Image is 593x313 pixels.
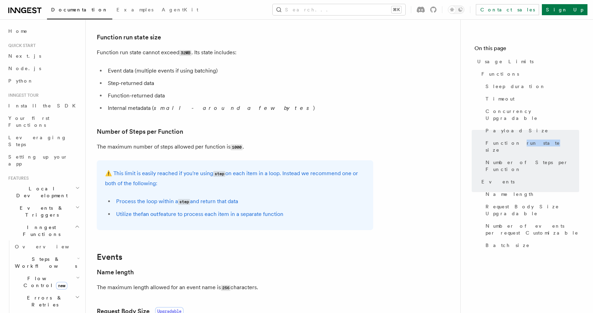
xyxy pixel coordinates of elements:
span: AgentKit [162,7,198,12]
a: Number of Steps per Function [483,156,579,176]
button: Toggle dark mode [448,6,464,14]
span: Steps & Workflows [12,256,77,269]
p: Function run state cannot exceed . Its state includes: [97,48,373,58]
span: Timeout [486,95,515,102]
span: Functions [481,70,519,77]
a: Functions [479,68,579,80]
a: Usage Limits [474,55,579,68]
a: Node.js [6,62,81,75]
p: The maximum length allowed for an event name is characters. [97,283,373,293]
p: The maximum number of steps allowed per function is . [97,142,373,152]
a: Your first Functions [6,112,81,131]
a: Function run state size [97,32,161,42]
span: Features [6,176,29,181]
span: Node.js [8,66,41,71]
button: Steps & Workflows [12,253,81,272]
span: Number of events per request Customizable [486,222,579,236]
a: Request Body Size Upgradable [483,200,579,220]
a: Timeout [483,93,579,105]
code: step [213,171,225,177]
a: Name length [483,188,579,200]
code: 32MB [179,50,191,56]
span: Number of Steps per Function [486,159,579,173]
span: Your first Functions [8,115,49,128]
em: small - around a few bytes [154,105,313,111]
span: Quick start [6,43,36,48]
span: Payload Size [486,127,548,134]
span: Leveraging Steps [8,135,67,147]
code: 256 [221,285,230,291]
p: ⚠️ This limit is easily reached if you're using on each item in a loop. Instead we recommend one ... [105,169,365,188]
span: Home [8,28,28,35]
span: Setting up your app [8,154,68,167]
span: new [56,282,67,290]
button: Errors & Retries [12,292,81,311]
a: Contact sales [476,4,539,15]
a: Documentation [47,2,112,19]
span: Name length [486,191,534,198]
a: AgentKit [158,2,203,19]
span: Sleep duration [486,83,546,90]
code: 1000 [230,144,243,150]
span: Install the SDK [8,103,80,108]
a: Number of Steps per Function [97,127,183,136]
span: Batch size [486,242,530,249]
a: Leveraging Steps [6,131,81,151]
a: Python [6,75,81,87]
button: Inngest Functions [6,221,81,240]
button: Search...⌘K [273,4,405,15]
a: Concurrency Upgradable [483,105,579,124]
span: Python [8,78,34,84]
a: Batch size [483,239,579,252]
span: Events & Triggers [6,205,75,218]
span: Inngest tour [6,93,39,98]
span: Usage Limits [477,58,534,65]
code: step [178,199,190,205]
li: Utilize the feature to process each item in a separate function [114,209,365,219]
span: Examples [116,7,153,12]
button: Events & Triggers [6,202,81,221]
span: Next.js [8,53,41,59]
a: Next.js [6,50,81,62]
a: fan out [141,211,159,217]
a: Function run state size [483,137,579,156]
h4: On this page [474,44,579,55]
a: Setting up your app [6,151,81,170]
li: Process the loop within a and return that data [114,197,365,207]
a: Examples [112,2,158,19]
a: Name length [97,267,134,277]
a: Number of events per request Customizable [483,220,579,239]
button: Flow Controlnew [12,272,81,292]
span: Events [481,178,515,185]
li: Event data (multiple events if using batching) [106,66,373,76]
a: Overview [12,240,81,253]
span: Flow Control [12,275,76,289]
span: Overview [15,244,86,249]
span: Local Development [6,185,75,199]
a: Events [97,252,122,262]
a: Home [6,25,81,37]
a: Events [479,176,579,188]
a: Sign Up [542,4,587,15]
li: Step-returned data [106,78,373,88]
a: Payload Size [483,124,579,137]
span: Inngest Functions [6,224,75,238]
a: Install the SDK [6,99,81,112]
span: Documentation [51,7,108,12]
a: Sleep duration [483,80,579,93]
span: Concurrency Upgradable [486,108,579,122]
button: Local Development [6,182,81,202]
span: Request Body Size Upgradable [486,203,579,217]
span: Errors & Retries [12,294,75,308]
span: Function run state size [486,140,579,153]
li: Internal metadata ( ) [106,103,373,113]
kbd: ⌘K [392,6,401,13]
li: Function-returned data [106,91,373,101]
